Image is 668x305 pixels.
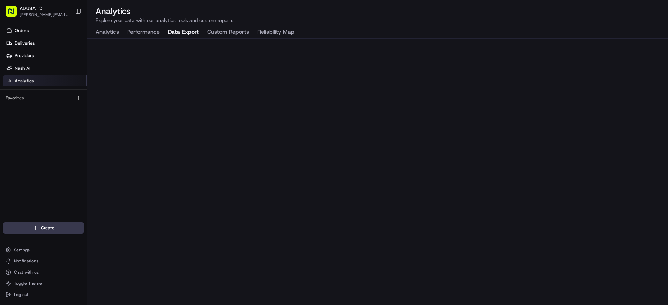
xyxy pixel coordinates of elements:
a: Deliveries [3,38,87,49]
button: Create [3,222,84,234]
button: Data Export [168,26,199,38]
button: ADUSA [20,5,36,12]
a: 💻API Documentation [56,98,115,111]
a: 📗Knowledge Base [4,98,56,111]
a: Providers [3,50,87,61]
span: Pylon [69,118,84,123]
span: Toggle Theme [14,281,42,286]
h2: Analytics [96,6,660,17]
button: Analytics [96,26,119,38]
span: Deliveries [15,40,35,46]
button: Custom Reports [207,26,249,38]
span: Chat with us! [14,269,39,275]
button: Start new chat [119,69,127,77]
span: API Documentation [66,101,112,108]
span: Providers [15,53,34,59]
a: Nash AI [3,63,87,74]
span: Nash AI [15,65,30,71]
div: Favorites [3,92,84,104]
button: Reliability Map [257,26,294,38]
button: Notifications [3,256,84,266]
span: Orders [15,28,29,34]
span: Analytics [15,78,34,84]
a: Analytics [3,75,87,86]
span: Settings [14,247,30,253]
iframe: Data Export [87,39,668,305]
button: ADUSA[PERSON_NAME][EMAIL_ADDRESS][PERSON_NAME][PERSON_NAME][DOMAIN_NAME] [3,3,72,20]
span: Knowledge Base [14,101,53,108]
button: Log out [3,290,84,299]
button: [PERSON_NAME][EMAIL_ADDRESS][PERSON_NAME][PERSON_NAME][DOMAIN_NAME] [20,12,69,17]
span: Notifications [14,258,38,264]
button: Performance [127,26,160,38]
span: Create [41,225,54,231]
button: Settings [3,245,84,255]
span: Log out [14,292,28,297]
a: Powered byPylon [49,118,84,123]
button: Toggle Theme [3,279,84,288]
button: Chat with us! [3,267,84,277]
div: 📗 [7,102,13,107]
a: Orders [3,25,87,36]
p: Explore your data with our analytics tools and custom reports [96,17,660,24]
div: 💻 [59,102,65,107]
